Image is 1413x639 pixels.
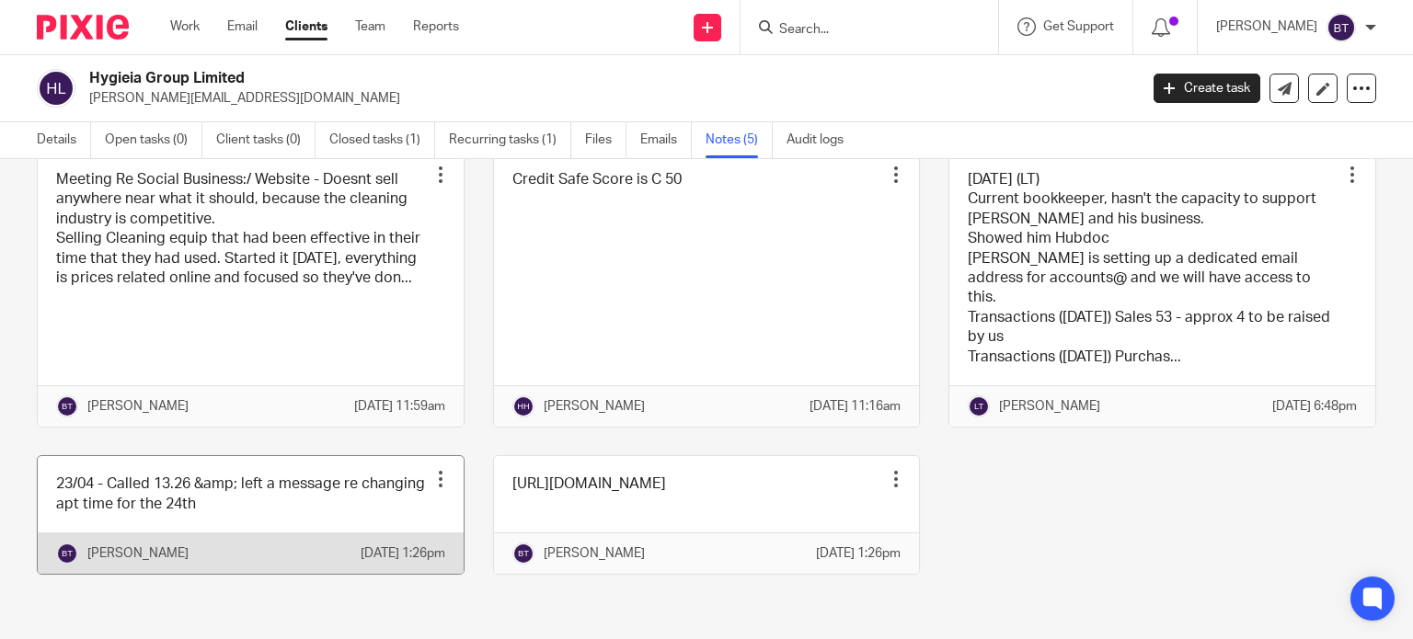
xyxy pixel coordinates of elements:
a: Files [585,122,626,158]
p: [PERSON_NAME] [544,544,645,563]
p: [PERSON_NAME][EMAIL_ADDRESS][DOMAIN_NAME] [89,89,1126,108]
a: Audit logs [787,122,857,158]
img: svg%3E [37,69,75,108]
a: Recurring tasks (1) [449,122,571,158]
p: [PERSON_NAME] [544,397,645,416]
span: Get Support [1043,20,1114,33]
a: Email [227,17,258,36]
p: [PERSON_NAME] [999,397,1100,416]
p: [PERSON_NAME] [87,544,189,563]
a: Emails [640,122,692,158]
input: Search [777,22,943,39]
p: [DATE] 11:59am [354,397,445,416]
p: [DATE] 11:16am [810,397,901,416]
a: Work [170,17,200,36]
img: svg%3E [56,542,78,565]
p: [PERSON_NAME] [87,397,189,416]
img: svg%3E [56,395,78,417]
a: Team [355,17,385,36]
a: Open tasks (0) [105,122,202,158]
img: svg%3E [512,395,534,417]
p: [DATE] 1:26pm [361,544,445,563]
img: Pixie [37,15,129,40]
a: Clients [285,17,327,36]
a: Details [37,122,91,158]
a: Reports [413,17,459,36]
p: [DATE] 6:48pm [1272,397,1357,416]
p: [PERSON_NAME] [1216,17,1317,36]
img: svg%3E [512,542,534,565]
a: Notes (5) [706,122,773,158]
img: svg%3E [968,395,990,417]
p: [DATE] 1:26pm [816,544,901,563]
a: Create task [1154,74,1260,103]
a: Client tasks (0) [216,122,316,158]
img: svg%3E [1327,13,1356,42]
h2: Hygieia Group Limited [89,69,919,88]
a: Closed tasks (1) [329,122,435,158]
